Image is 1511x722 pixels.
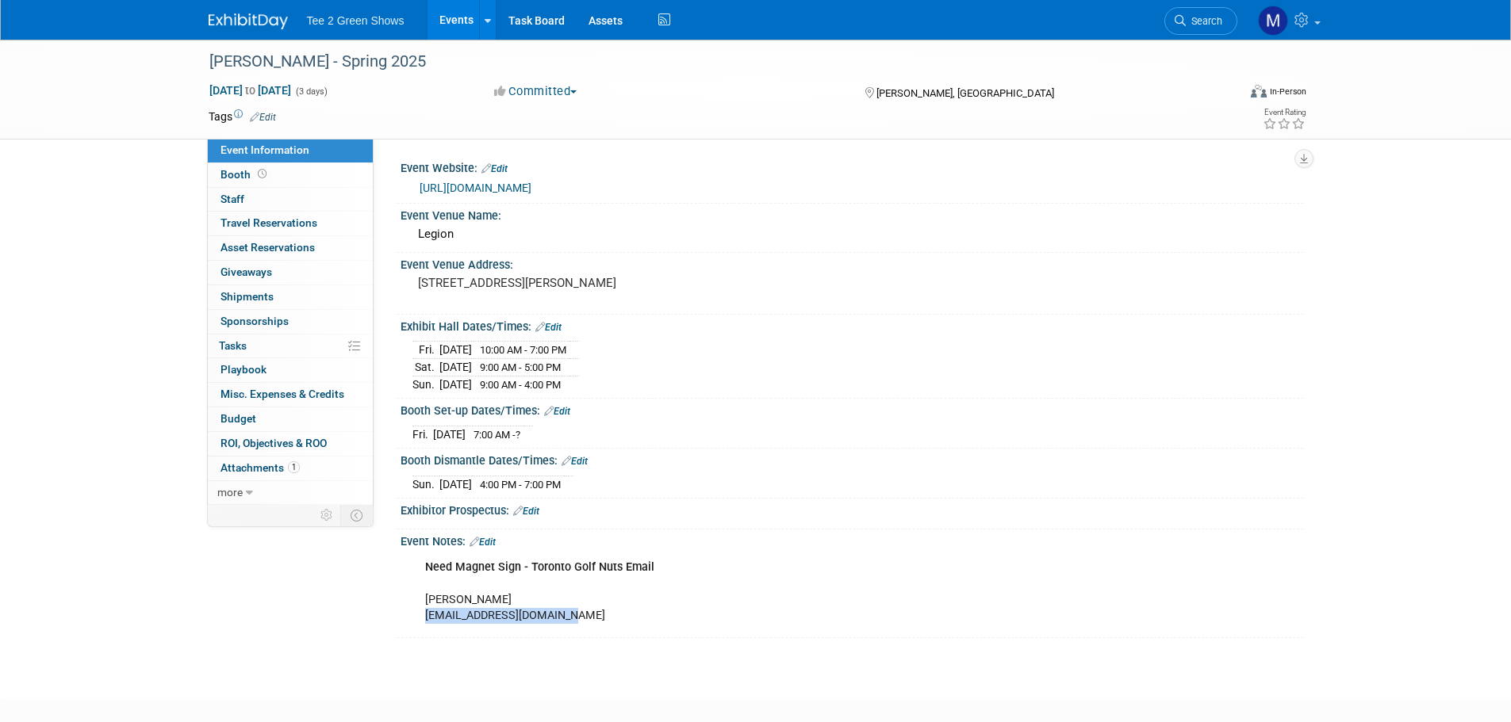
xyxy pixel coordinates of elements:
[412,359,439,376] td: Sat.
[1269,86,1306,97] div: In-Person
[243,84,258,97] span: to
[516,429,520,441] span: ?
[208,334,373,358] a: Tasks
[412,222,1291,246] div: Legion
[401,449,1303,469] div: Booth Dismantle Dates/Times:
[412,342,439,359] td: Fri.
[513,506,539,517] a: Edit
[480,361,561,373] span: 9:00 AM - 5:00 PM
[481,163,508,174] a: Edit
[288,461,300,473] span: 1
[401,499,1303,519] div: Exhibitor Prospectus:
[208,383,373,407] a: Misc. Expenses & Credits
[1251,85,1267,97] img: Format-Inperson.png
[425,560,654,574] b: Need Magnet Sign - Toronto Golf Nuts Email
[219,339,247,352] span: Tasks
[294,86,328,97] span: (3 days)
[401,156,1303,177] div: Event Website:
[208,188,373,212] a: Staff
[474,429,520,441] span: 7:00 AM -
[420,181,531,194] a: [URL][DOMAIN_NAME]
[204,48,1214,76] div: [PERSON_NAME] - Spring 2025
[439,476,472,492] td: [DATE]
[221,193,244,205] span: Staff
[414,552,1129,631] div: [PERSON_NAME] [EMAIL_ADDRESS][DOMAIN_NAME]
[401,529,1303,550] div: Event Notes:
[876,87,1054,99] span: [PERSON_NAME], [GEOGRAPHIC_DATA]
[209,109,276,124] td: Tags
[313,505,341,525] td: Personalize Event Tab Strip
[401,204,1303,223] div: Event Venue Name:
[401,315,1303,335] div: Exhibit Hall Dates/Times:
[401,399,1303,419] div: Booth Set-up Dates/Times:
[489,83,583,100] button: Committed
[535,322,562,333] a: Edit
[208,212,373,235] a: Travel Reservations
[544,406,570,417] a: Edit
[439,376,472,392] td: [DATE]
[221,265,272,278] span: Giveaways
[221,290,274,303] span: Shipments
[433,426,466,442] td: [DATE]
[208,163,373,187] a: Booth
[209,83,292,97] span: [DATE] [DATE]
[1144,82,1307,106] div: Event Format
[217,486,243,499] span: more
[208,310,373,334] a: Sponsorships
[1258,6,1288,36] img: Michael Kruger
[221,363,267,376] span: Playbook
[412,376,439,392] td: Sun.
[221,388,344,400] span: Misc. Expenses & Credits
[412,426,433,442] td: Fri.
[480,379,561,391] span: 9:00 AM - 4:00 PM
[439,359,472,376] td: [DATE]
[470,537,496,548] a: Edit
[208,236,373,260] a: Asset Reservations
[208,407,373,431] a: Budget
[480,344,566,356] span: 10:00 AM - 7:00 PM
[340,505,373,525] td: Toggle Event Tabs
[439,342,472,359] td: [DATE]
[208,457,373,480] a: Attachments1
[221,412,256,425] span: Budget
[209,13,288,29] img: ExhibitDay
[1263,109,1306,117] div: Event Rating
[418,276,759,290] pre: [STREET_ADDRESS][PERSON_NAME]
[1164,7,1237,35] a: Search
[221,315,289,327] span: Sponsorships
[221,168,270,181] span: Booth
[208,285,373,309] a: Shipments
[208,432,373,456] a: ROI, Objectives & ROO
[208,139,373,162] a: Event Information
[480,479,561,491] span: 4:00 PM - 7:00 PM
[221,216,317,229] span: Travel Reservations
[255,168,270,180] span: Booth not reserved yet
[250,112,276,123] a: Edit
[412,476,439,492] td: Sun.
[1186,15,1222,27] span: Search
[208,358,373,382] a: Playbook
[208,261,373,285] a: Giveaways
[221,143,309,156] span: Event Information
[307,14,405,27] span: Tee 2 Green Shows
[562,456,588,467] a: Edit
[221,461,300,474] span: Attachments
[208,481,373,505] a: more
[221,437,327,449] span: ROI, Objectives & ROO
[221,241,315,254] span: Asset Reservations
[401,253,1303,273] div: Event Venue Address:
